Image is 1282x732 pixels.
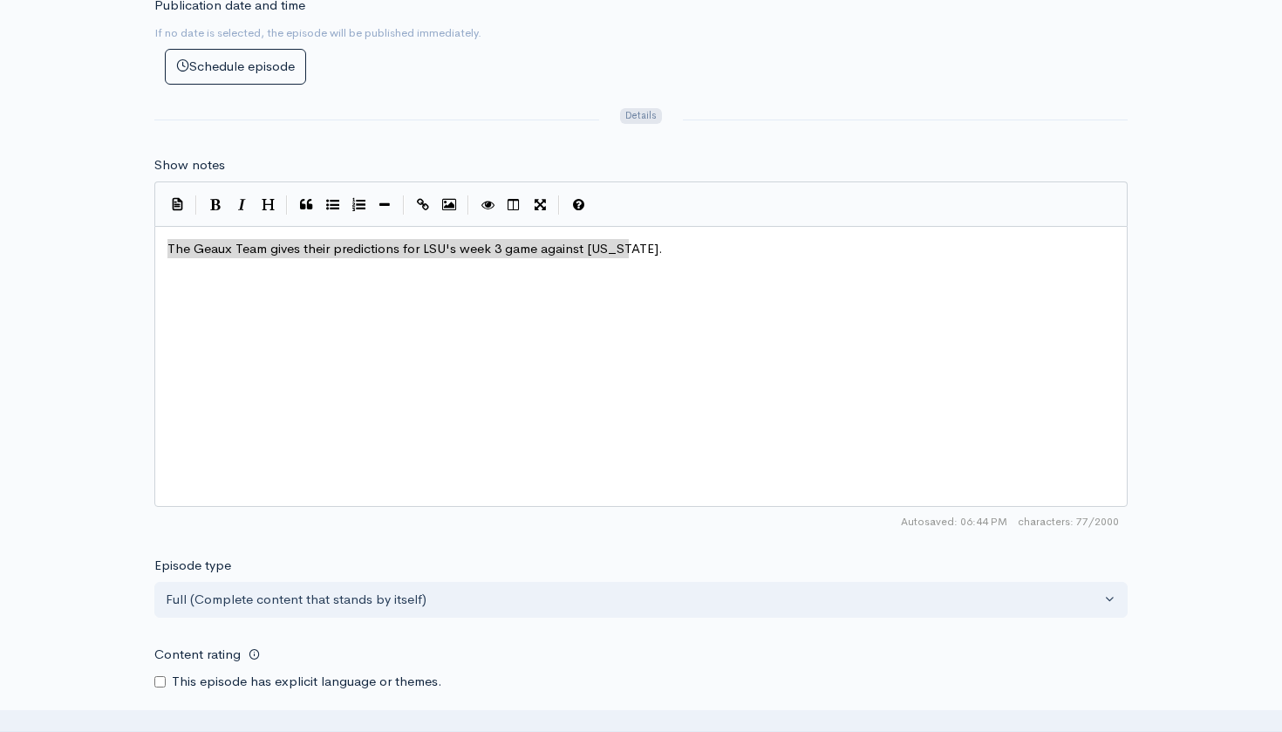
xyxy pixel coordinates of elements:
[167,240,663,257] span: The Geaux Team gives their predictions for LSU's week 3 game against [US_STATE].
[319,192,345,218] button: Generic List
[1018,514,1119,530] span: 77/2000
[403,195,405,215] i: |
[165,49,306,85] button: Schedule episode
[228,192,255,218] button: Italic
[436,192,462,218] button: Insert Image
[501,192,527,218] button: Toggle Side by Side
[474,192,501,218] button: Toggle Preview
[901,514,1007,530] span: Autosaved: 06:44 PM
[166,590,1101,610] div: Full (Complete content that stands by itself)
[154,582,1128,618] button: Full (Complete content that stands by itself)
[467,195,469,215] i: |
[372,192,398,218] button: Insert Horizontal Line
[286,195,288,215] i: |
[195,195,197,215] i: |
[345,192,372,218] button: Numbered List
[255,192,281,218] button: Heading
[293,192,319,218] button: Quote
[410,192,436,218] button: Create Link
[202,192,228,218] button: Bold
[558,195,560,215] i: |
[620,108,661,125] span: Details
[154,556,231,576] label: Episode type
[154,25,481,40] small: If no date is selected, the episode will be published immediately.
[527,192,553,218] button: Toggle Fullscreen
[565,192,591,218] button: Markdown Guide
[164,190,190,216] button: Insert Show Notes Template
[154,155,225,175] label: Show notes
[154,637,241,673] label: Content rating
[172,672,442,692] label: This episode has explicit language or themes.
